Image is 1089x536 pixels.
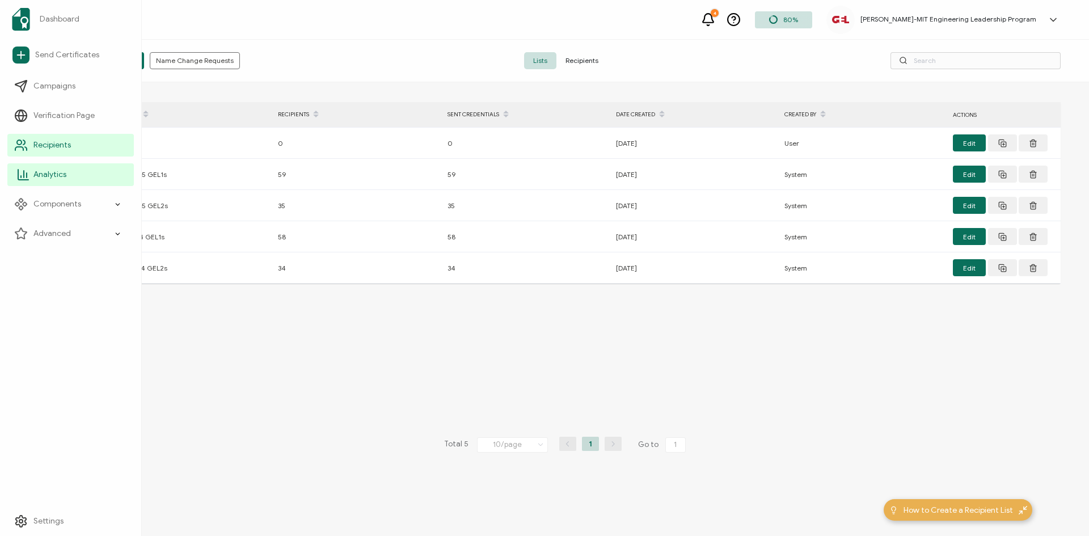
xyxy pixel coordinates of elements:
[7,75,134,98] a: Campaigns
[947,108,1061,121] div: ACTIONS
[442,199,610,212] div: 35
[102,230,272,243] div: AY2023-24 GEL1s
[779,168,947,181] div: System
[477,437,548,453] input: Select
[102,199,272,212] div: AY 2024-25 GEL2s
[442,137,610,150] div: 0
[711,9,719,17] div: 4
[156,57,234,64] span: Name Change Requests
[102,105,272,124] div: FULL NAME
[272,230,442,243] div: 58
[33,516,64,527] span: Settings
[33,110,95,121] span: Verification Page
[610,261,779,275] div: [DATE]
[953,166,986,183] button: Edit
[779,261,947,275] div: System
[953,259,986,276] button: Edit
[832,16,849,23] img: 1932ce64-77af-42d9-bdb5-e9a928dffb02.jpeg
[442,261,610,275] div: 34
[33,81,75,92] span: Campaigns
[1032,482,1089,536] iframe: Chat Widget
[442,105,610,124] div: SENT CREDENTIALS
[890,52,1061,69] input: Search
[7,134,134,157] a: Recipients
[779,137,947,150] div: User
[556,52,607,69] span: Recipients
[7,510,134,533] a: Settings
[779,230,947,243] div: System
[102,168,272,181] div: AY 2024-25 GEL1s
[1019,506,1027,514] img: minimize-icon.svg
[610,199,779,212] div: [DATE]
[610,137,779,150] div: [DATE]
[904,504,1013,516] span: How to Create a Recipient List
[953,197,986,214] button: Edit
[40,14,79,25] span: Dashboard
[779,199,947,212] div: System
[442,230,610,243] div: 58
[33,140,71,151] span: Recipients
[272,199,442,212] div: 35
[12,8,30,31] img: sertifier-logomark-colored.svg
[779,105,947,124] div: CREATED BY
[610,230,779,243] div: [DATE]
[33,169,66,180] span: Analytics
[610,168,779,181] div: [DATE]
[610,105,779,124] div: DATE CREATED
[953,228,986,245] button: Edit
[524,52,556,69] span: Lists
[102,261,272,275] div: AY 2023-24 GEL2s
[272,105,442,124] div: RECIPIENTS
[33,199,81,210] span: Components
[783,15,798,24] span: 80%
[582,437,599,451] li: 1
[7,163,134,186] a: Analytics
[444,437,468,453] span: Total 5
[638,437,688,453] span: Go to
[272,137,442,150] div: 0
[7,42,134,68] a: Send Certificates
[102,137,272,150] div: List 1
[35,49,99,61] span: Send Certificates
[442,168,610,181] div: 59
[7,104,134,127] a: Verification Page
[272,168,442,181] div: 59
[860,15,1036,23] h5: [PERSON_NAME]-MIT Engineering Leadership Program
[953,134,986,151] button: Edit
[272,261,442,275] div: 34
[150,52,240,69] button: Name Change Requests
[7,3,134,35] a: Dashboard
[33,228,71,239] span: Advanced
